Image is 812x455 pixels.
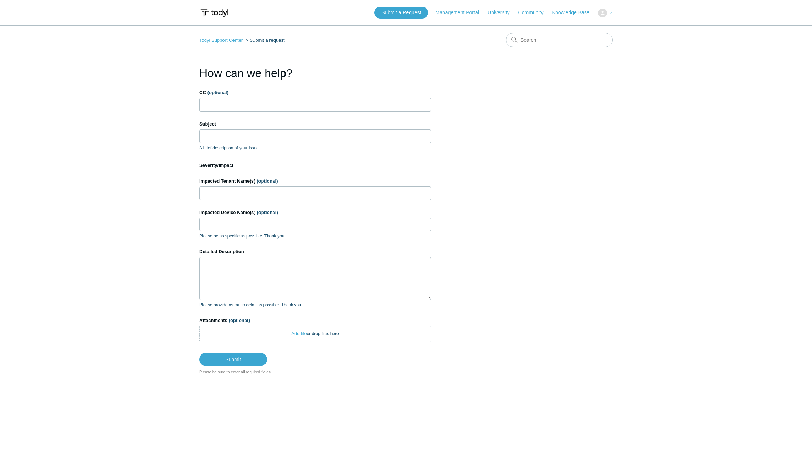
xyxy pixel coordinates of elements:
label: Impacted Tenant Name(s) [199,178,431,185]
label: CC [199,89,431,96]
span: (optional) [229,318,250,323]
label: Subject [199,121,431,128]
label: Severity/Impact [199,162,431,169]
div: Please be sure to enter all required fields. [199,369,431,375]
input: Search [506,33,613,47]
span: (optional) [207,90,228,95]
li: Submit a request [244,37,285,43]
p: Please provide as much detail as possible. Thank you. [199,302,431,308]
h1: How can we help? [199,65,431,82]
li: Todyl Support Center [199,37,244,43]
label: Impacted Device Name(s) [199,209,431,216]
input: Submit [199,353,267,366]
label: Attachments [199,317,431,324]
p: Please be as specific as possible. Thank you. [199,233,431,239]
a: Management Portal [436,9,486,16]
label: Detailed Description [199,248,431,255]
a: Submit a Request [374,7,428,19]
img: Todyl Support Center Help Center home page [199,6,230,20]
span: (optional) [257,178,278,184]
span: (optional) [257,210,278,215]
p: A brief description of your issue. [199,145,431,151]
a: University [488,9,517,16]
a: Community [518,9,551,16]
a: Knowledge Base [552,9,597,16]
a: Todyl Support Center [199,37,243,43]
